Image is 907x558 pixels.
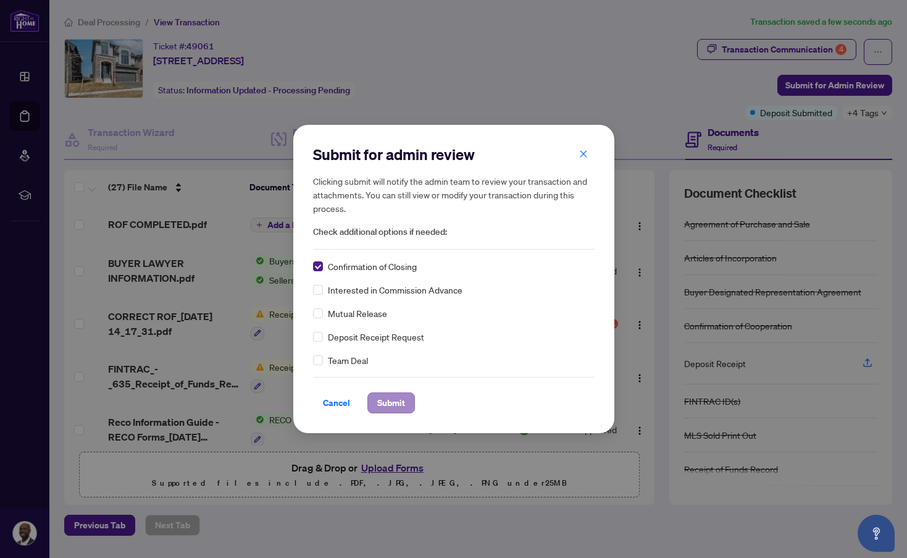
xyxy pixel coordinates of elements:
span: close [579,150,588,158]
span: Deposit Receipt Request [328,330,424,344]
button: Open asap [858,515,895,552]
h2: Submit for admin review [313,145,595,164]
span: Mutual Release [328,306,387,320]
span: Cancel [323,393,350,413]
button: Cancel [313,392,360,413]
span: Submit [377,393,405,413]
span: Confirmation of Closing [328,260,417,273]
button: Submit [367,392,415,413]
span: Interested in Commission Advance [328,283,462,297]
span: Team Deal [328,353,368,367]
span: Check additional options if needed: [313,225,595,239]
h5: Clicking submit will notify the admin team to review your transaction and attachments. You can st... [313,174,595,215]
